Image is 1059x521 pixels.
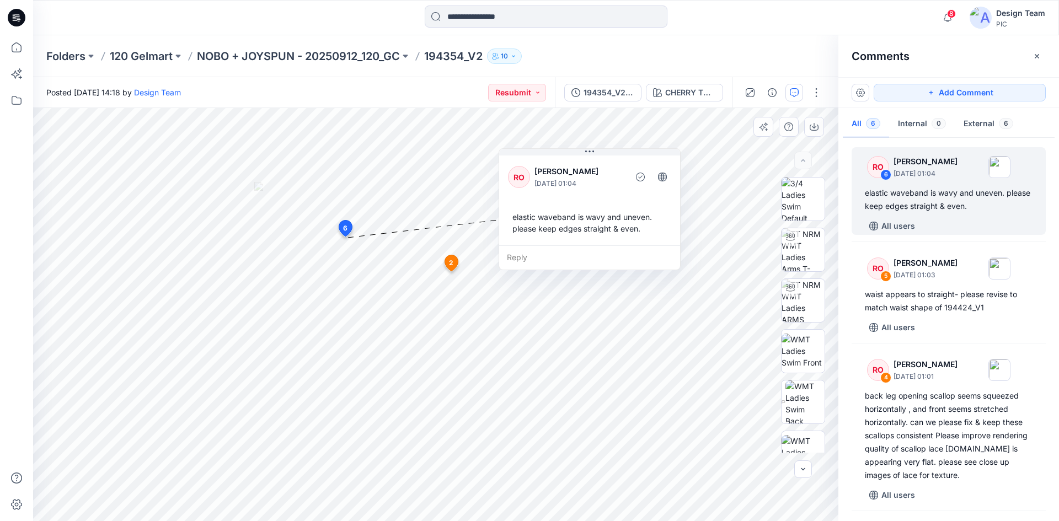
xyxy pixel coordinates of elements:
img: WMT Ladies Swim Back [785,380,825,423]
a: NOBO + JOYSPUN - 20250912_120_GC [197,49,400,64]
button: All users [865,319,919,336]
div: 5 [880,271,891,282]
span: 0 [932,118,946,129]
p: [DATE] 01:04 [894,168,958,179]
div: 194354_V2_V2 [584,87,634,99]
div: waist appears to straight- please revise to match waist shape of 194424_V1 [865,288,1033,314]
button: All users [865,486,919,504]
div: RO [867,359,889,381]
img: avatar [970,7,992,29]
button: All users [865,217,919,235]
img: TT NRM WMT Ladies ARMS DOWN [782,279,825,322]
p: All users [881,488,915,502]
span: Posted [DATE] 14:18 by [46,87,181,98]
span: 8 [947,9,956,18]
div: CHERRY TOMATO [665,87,716,99]
img: WMT Ladies Swim Left [782,435,825,470]
img: WMT Ladies Swim Front [782,334,825,368]
p: 194354_V2 [424,49,483,64]
span: 6 [999,118,1013,129]
div: RO [867,257,889,280]
p: [PERSON_NAME] [894,256,958,270]
p: 10 [501,50,508,62]
div: Reply [499,245,680,270]
div: back leg opening scallop seems squeezed horizontally , and front seems stretched horizontally. ca... [865,389,1033,482]
span: 6 [866,118,880,129]
div: PIC [996,20,1045,28]
p: [DATE] 01:01 [894,371,958,382]
button: Details [763,84,781,101]
div: 4 [880,372,891,383]
button: CHERRY TOMATO [646,84,723,101]
div: RO [508,166,530,188]
a: Design Team [134,88,181,97]
button: Add Comment [874,84,1046,101]
button: 10 [487,49,522,64]
img: TT NRM WMT Ladies Arms T-POSE [782,228,825,271]
div: RO [867,156,889,178]
p: [DATE] 01:03 [894,270,958,281]
div: elastic waveband is wavy and uneven. please keep edges straight & even. [865,186,1033,213]
div: Design Team [996,7,1045,20]
button: Internal [889,110,955,138]
p: [DATE] 01:04 [534,178,624,189]
button: External [955,110,1022,138]
div: elastic waveband is wavy and uneven. please keep edges straight & even. [508,207,671,239]
p: [PERSON_NAME] [894,155,958,168]
a: 120 Gelmart [110,49,173,64]
button: All [843,110,889,138]
img: 3/4 Ladies Swim Default [782,178,825,221]
div: 6 [880,169,891,180]
p: [PERSON_NAME] [894,358,958,371]
h2: Comments [852,50,910,63]
span: 2 [449,258,453,268]
p: All users [881,219,915,233]
p: All users [881,321,915,334]
span: 6 [343,223,347,233]
p: [PERSON_NAME] [534,165,624,178]
button: 194354_V2_V2 [564,84,641,101]
a: Folders [46,49,85,64]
